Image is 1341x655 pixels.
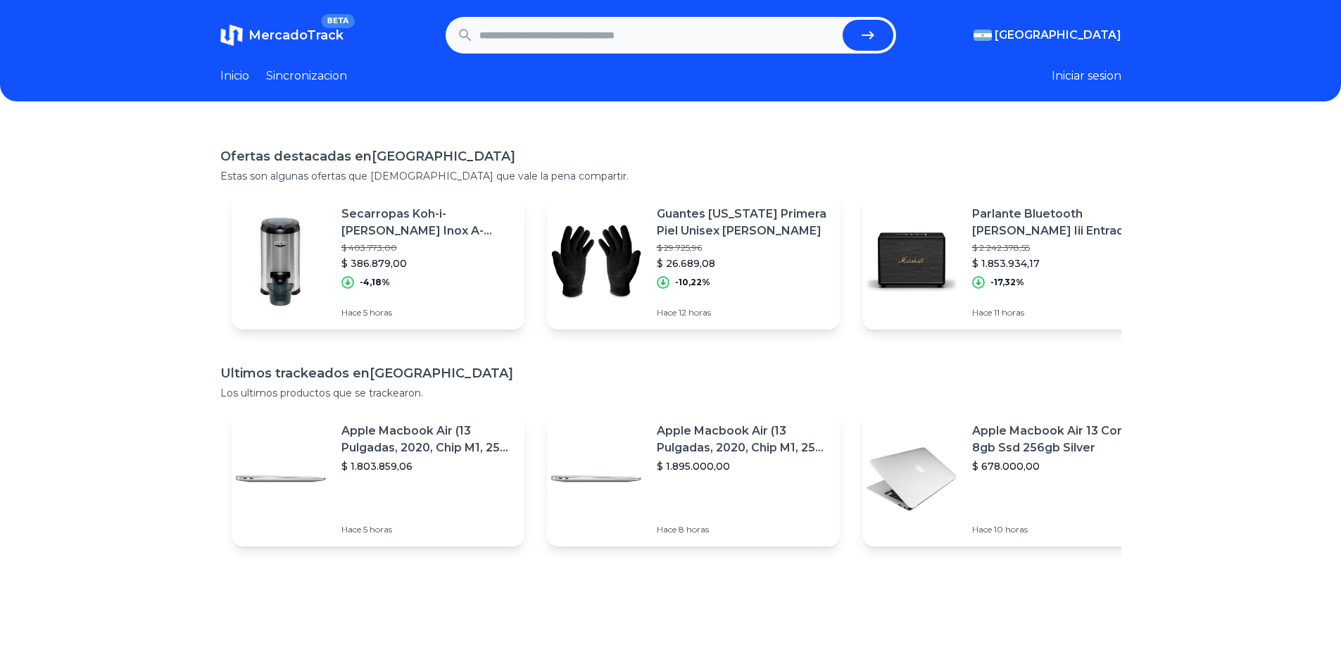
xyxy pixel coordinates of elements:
p: $ 386.879,00 [341,256,513,270]
button: Iniciar sesion [1052,68,1121,85]
a: Sincronizacion [266,68,347,85]
p: $ 678.000,00 [972,459,1144,473]
a: Inicio [220,68,249,85]
p: $ 29.725,96 [657,242,829,254]
p: Apple Macbook Air (13 Pulgadas, 2020, Chip M1, 256 Gb De Ssd, 8 Gb De Ram) - Plata [657,423,829,456]
a: Featured imageApple Macbook Air (13 Pulgadas, 2020, Chip M1, 256 Gb De Ssd, 8 Gb De Ram) - Plata$... [547,411,840,547]
p: Guantes [US_STATE] Primera Piel Unisex [PERSON_NAME] [657,206,829,239]
span: [GEOGRAPHIC_DATA] [995,27,1121,44]
p: -17,32% [990,277,1024,288]
p: -10,22% [675,277,710,288]
p: Hace 12 horas [657,307,829,318]
p: $ 1.803.859,06 [341,459,513,473]
p: Apple Macbook Air (13 Pulgadas, 2020, Chip M1, 256 Gb De Ssd, 8 Gb De Ram) - Plata [341,423,513,456]
p: $ 1.853.934,17 [972,256,1144,270]
p: Parlante Bluetooth [PERSON_NAME] Iii Entrada Hdmi Aux Bt [972,206,1144,239]
p: $ 403.773,00 [341,242,513,254]
a: Featured imageParlante Bluetooth [PERSON_NAME] Iii Entrada Hdmi Aux Bt$ 2.242.378,55$ 1.853.934,1... [862,194,1155,330]
a: Featured imageApple Macbook Air 13 Core I5 8gb Ssd 256gb Silver$ 678.000,00Hace 10 horas [862,411,1155,547]
p: $ 1.895.000,00 [657,459,829,473]
h1: Ultimos trackeados en [GEOGRAPHIC_DATA] [220,363,1121,383]
p: Los ultimos productos que se trackearon. [220,386,1121,400]
button: [GEOGRAPHIC_DATA] [974,27,1121,44]
p: Estas son algunas ofertas que [DEMOGRAPHIC_DATA] que vale la pena compartir. [220,169,1121,183]
p: -4,18% [360,277,390,288]
p: Hace 11 horas [972,307,1144,318]
h1: Ofertas destacadas en [GEOGRAPHIC_DATA] [220,146,1121,166]
a: MercadoTrackBETA [220,24,344,46]
img: Featured image [232,430,330,528]
p: Apple Macbook Air 13 Core I5 8gb Ssd 256gb Silver [972,423,1144,456]
img: Featured image [862,430,961,528]
a: Featured imageGuantes [US_STATE] Primera Piel Unisex [PERSON_NAME]$ 29.725,96$ 26.689,08-10,22%Ha... [547,194,840,330]
p: Secarropas Koh-i-[PERSON_NAME] Inox A-655/2 Eléctrico 5.5kg [341,206,513,239]
p: Hace 5 horas [341,307,513,318]
p: Hace 8 horas [657,524,829,535]
img: Argentina [974,30,992,41]
p: Hace 10 horas [972,524,1144,535]
a: Featured imageSecarropas Koh-i-[PERSON_NAME] Inox A-655/2 Eléctrico 5.5kg$ 403.773,00$ 386.879,00... [232,194,524,330]
a: Featured imageApple Macbook Air (13 Pulgadas, 2020, Chip M1, 256 Gb De Ssd, 8 Gb De Ram) - Plata$... [232,411,524,547]
p: Hace 5 horas [341,524,513,535]
span: BETA [321,14,354,28]
img: MercadoTrack [220,24,243,46]
img: Featured image [547,213,646,311]
p: $ 2.242.378,55 [972,242,1144,254]
img: Featured image [547,430,646,528]
p: $ 26.689,08 [657,256,829,270]
img: Featured image [232,213,330,311]
img: Featured image [862,213,961,311]
span: MercadoTrack [248,27,344,43]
